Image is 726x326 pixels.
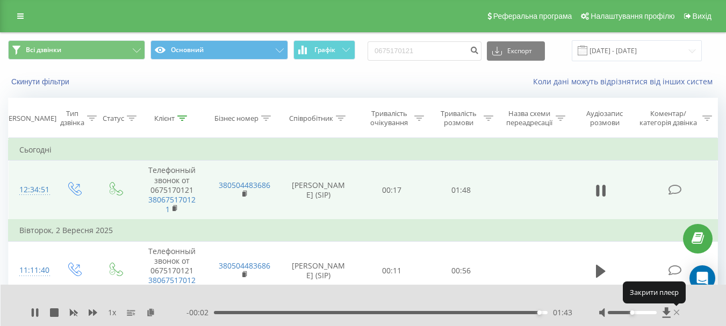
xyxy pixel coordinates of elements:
div: Закрити плеєр [623,281,686,303]
td: [PERSON_NAME] (SIP) [280,161,357,220]
a: 380675170121 [148,194,196,214]
button: Основний [150,40,287,60]
div: 11:11:40 [19,260,42,281]
div: 12:34:51 [19,179,42,200]
span: - 00:02 [186,307,214,318]
td: 00:17 [357,161,427,220]
div: Статус [103,114,124,123]
div: Співробітник [289,114,333,123]
span: Вихід [693,12,711,20]
td: Телефонный звонок от 0675170121 [136,241,208,300]
span: Графік [314,46,335,54]
div: Бізнес номер [214,114,258,123]
button: Скинути фільтри [8,77,75,86]
span: 1 x [108,307,116,318]
span: 01:43 [553,307,572,318]
td: 00:11 [357,241,427,300]
td: Вівторок, 2 Вересня 2025 [9,220,718,241]
input: Пошук за номером [368,41,481,61]
div: Open Intercom Messenger [689,265,715,291]
span: Реферальна програма [493,12,572,20]
td: Сьогодні [9,139,718,161]
td: 00:56 [427,241,496,300]
a: 380504483686 [219,260,270,271]
div: Тривалість розмови [436,109,481,127]
button: Експорт [487,41,545,61]
div: [PERSON_NAME] [2,114,56,123]
div: Аудіозапис розмови [578,109,632,127]
div: Коментар/категорія дзвінка [637,109,700,127]
button: Графік [293,40,355,60]
div: Клієнт [154,114,175,123]
a: Коли дані можуть відрізнятися вiд інших систем [533,76,718,86]
div: Назва схеми переадресації [506,109,553,127]
td: Телефонный звонок от 0675170121 [136,161,208,220]
div: Accessibility label [537,310,542,315]
div: Тривалість очікування [367,109,412,127]
span: Налаштування профілю [591,12,674,20]
td: 01:48 [427,161,496,220]
a: 380504483686 [219,180,270,190]
div: Тип дзвінка [60,109,84,127]
div: Accessibility label [630,310,634,315]
a: 380675170121 [148,275,196,295]
span: Всі дзвінки [26,46,61,54]
button: Всі дзвінки [8,40,145,60]
td: [PERSON_NAME] (SIP) [280,241,357,300]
